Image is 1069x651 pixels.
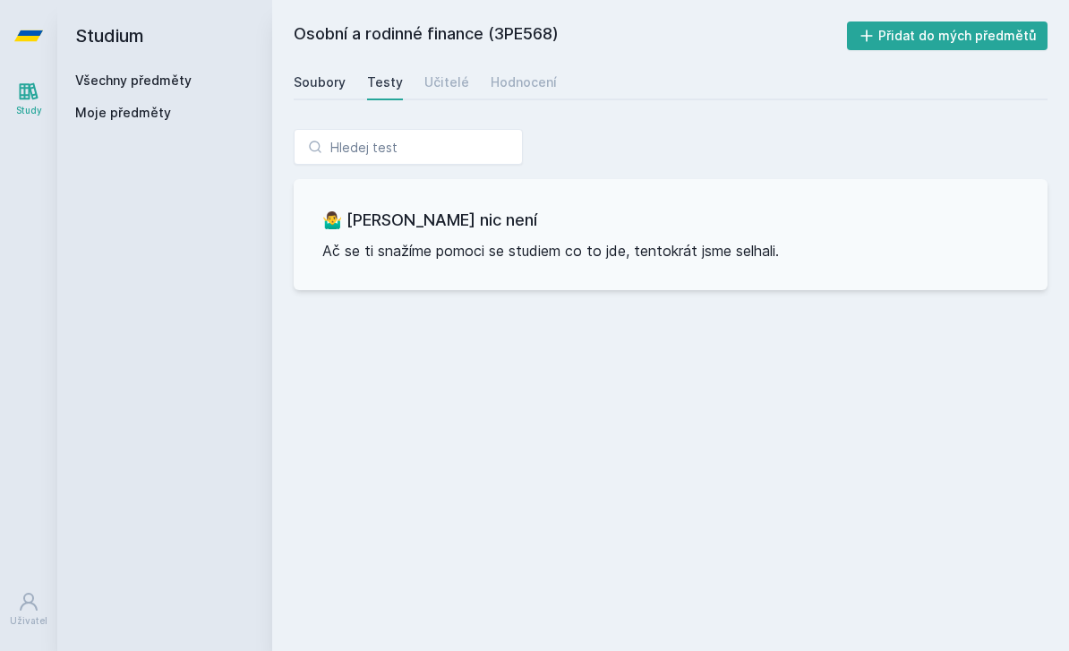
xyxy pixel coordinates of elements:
a: Učitelé [424,64,469,100]
a: Všechny předměty [75,73,192,88]
a: Study [4,72,54,126]
div: Study [16,104,42,117]
div: Učitelé [424,73,469,91]
a: Uživatel [4,582,54,637]
p: Ač se ti snažíme pomoci se studiem co to jde, tentokrát jsme selhali. [322,240,1019,261]
a: Hodnocení [491,64,557,100]
div: Uživatel [10,614,47,628]
span: Moje předměty [75,104,171,122]
input: Hledej test [294,129,523,165]
a: Soubory [294,64,346,100]
h3: 🤷‍♂️ [PERSON_NAME] nic není [322,208,1019,233]
h2: Osobní a rodinné finance (3PE568) [294,21,847,50]
div: Testy [367,73,403,91]
div: Hodnocení [491,73,557,91]
div: Soubory [294,73,346,91]
a: Testy [367,64,403,100]
button: Přidat do mých předmětů [847,21,1048,50]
